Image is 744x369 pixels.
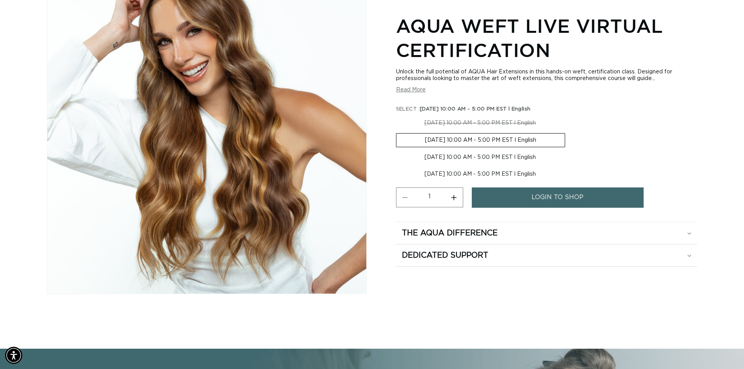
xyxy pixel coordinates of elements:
div: Unlock the full potential of AQUA Hair Extensions in this hands-on weft, certification class. Des... [396,69,697,82]
button: Read More [396,87,426,93]
div: Accessibility Menu [5,347,22,364]
label: [DATE] 10:00 AM - 5:00 PM EST l English [396,133,565,147]
h2: Dedicated Support [402,250,488,260]
label: [DATE] 10:00 AM - 5:00 PM EST l English [396,151,564,164]
label: [DATE] 10:00 AM - 5:00 PM EST l English [396,168,564,181]
summary: The Aqua Difference [396,222,697,244]
h2: The Aqua Difference [402,228,498,238]
span: login to shop [532,187,583,207]
summary: Dedicated Support [396,244,697,266]
span: [DATE] 10:00 AM - 5:00 PM EST l English [420,107,531,112]
label: [DATE] 10:00 AM - 5:00 PM EST l English [396,116,564,130]
legend: SELECT : [396,105,532,113]
a: login to shop [472,187,644,207]
h1: AQUA Weft LIVE VIRTUAL Certification [396,14,697,62]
